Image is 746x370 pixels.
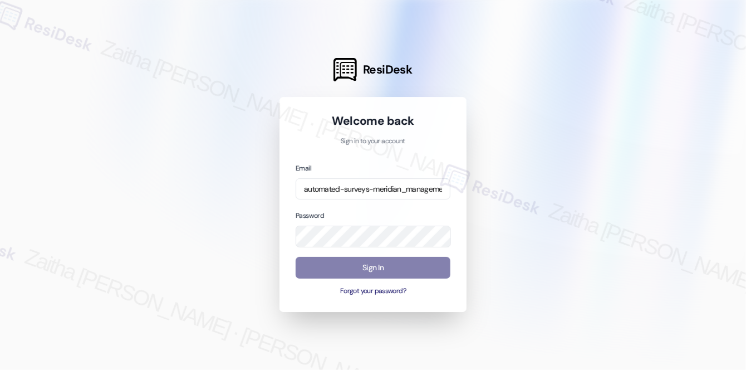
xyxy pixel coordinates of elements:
p: Sign in to your account [296,137,450,147]
input: name@example.com [296,178,450,200]
button: Sign In [296,257,450,279]
label: Password [296,211,324,220]
label: Email [296,164,311,173]
img: ResiDesk Logo [333,58,357,81]
h1: Welcome back [296,113,450,129]
button: Forgot your password? [296,286,450,296]
span: ResiDesk [363,62,413,77]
